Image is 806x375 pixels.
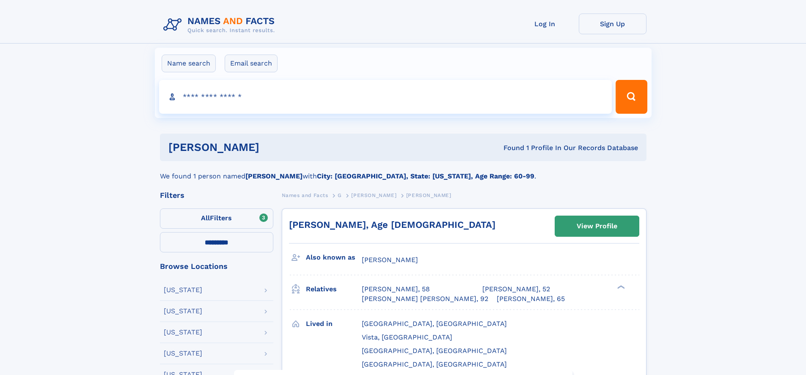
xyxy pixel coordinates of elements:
[306,317,362,331] h3: Lived in
[160,161,646,181] div: We found 1 person named with .
[306,282,362,296] h3: Relatives
[160,192,273,199] div: Filters
[245,172,303,180] b: [PERSON_NAME]
[164,350,202,357] div: [US_STATE]
[362,347,507,355] span: [GEOGRAPHIC_DATA], [GEOGRAPHIC_DATA]
[511,14,579,34] a: Log In
[362,320,507,328] span: [GEOGRAPHIC_DATA], [GEOGRAPHIC_DATA]
[577,216,617,236] div: View Profile
[201,214,210,222] span: All
[159,80,612,114] input: search input
[338,192,342,198] span: G
[164,329,202,336] div: [US_STATE]
[162,55,216,72] label: Name search
[616,80,647,114] button: Search Button
[362,333,452,341] span: Vista, [GEOGRAPHIC_DATA]
[381,143,638,153] div: Found 1 Profile In Our Records Database
[351,190,396,200] a: [PERSON_NAME]
[362,285,430,294] a: [PERSON_NAME], 58
[615,285,625,290] div: ❯
[282,190,328,200] a: Names and Facts
[338,190,342,200] a: G
[406,192,451,198] span: [PERSON_NAME]
[160,14,282,36] img: Logo Names and Facts
[164,308,202,315] div: [US_STATE]
[362,256,418,264] span: [PERSON_NAME]
[362,360,507,368] span: [GEOGRAPHIC_DATA], [GEOGRAPHIC_DATA]
[306,250,362,265] h3: Also known as
[482,285,550,294] a: [PERSON_NAME], 52
[351,192,396,198] span: [PERSON_NAME]
[362,294,488,304] a: [PERSON_NAME] [PERSON_NAME], 92
[579,14,646,34] a: Sign Up
[497,294,565,304] a: [PERSON_NAME], 65
[160,263,273,270] div: Browse Locations
[555,216,639,236] a: View Profile
[160,208,273,229] label: Filters
[168,142,382,153] h1: [PERSON_NAME]
[289,219,495,230] a: [PERSON_NAME], Age [DEMOGRAPHIC_DATA]
[317,172,534,180] b: City: [GEOGRAPHIC_DATA], State: [US_STATE], Age Range: 60-99
[225,55,278,72] label: Email search
[164,287,202,293] div: [US_STATE]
